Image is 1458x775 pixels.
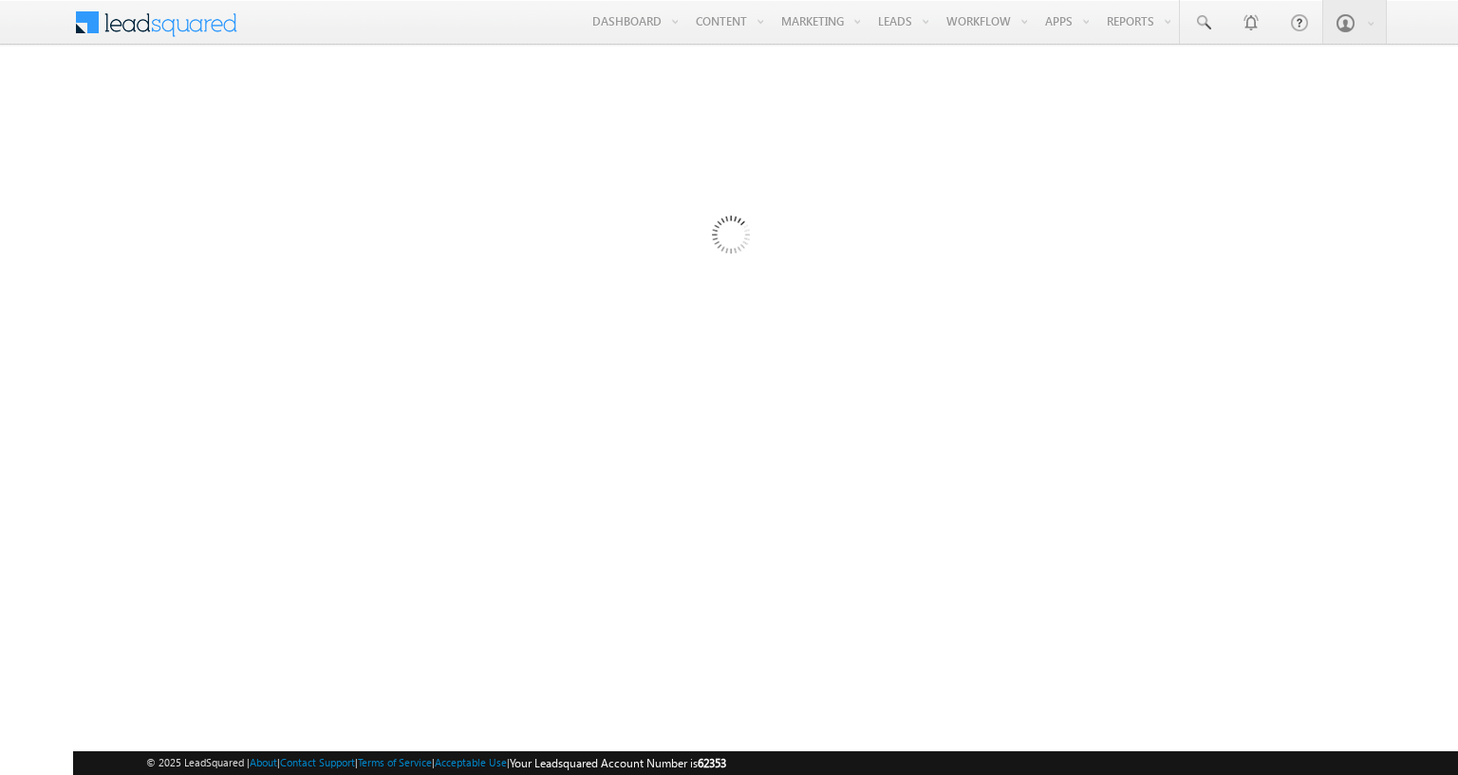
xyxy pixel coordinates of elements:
[280,756,355,768] a: Contact Support
[698,756,726,770] span: 62353
[250,756,277,768] a: About
[146,754,726,772] span: © 2025 LeadSquared | | | | |
[358,756,432,768] a: Terms of Service
[435,756,507,768] a: Acceptable Use
[510,756,726,770] span: Your Leadsquared Account Number is
[631,140,828,336] img: Loading...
